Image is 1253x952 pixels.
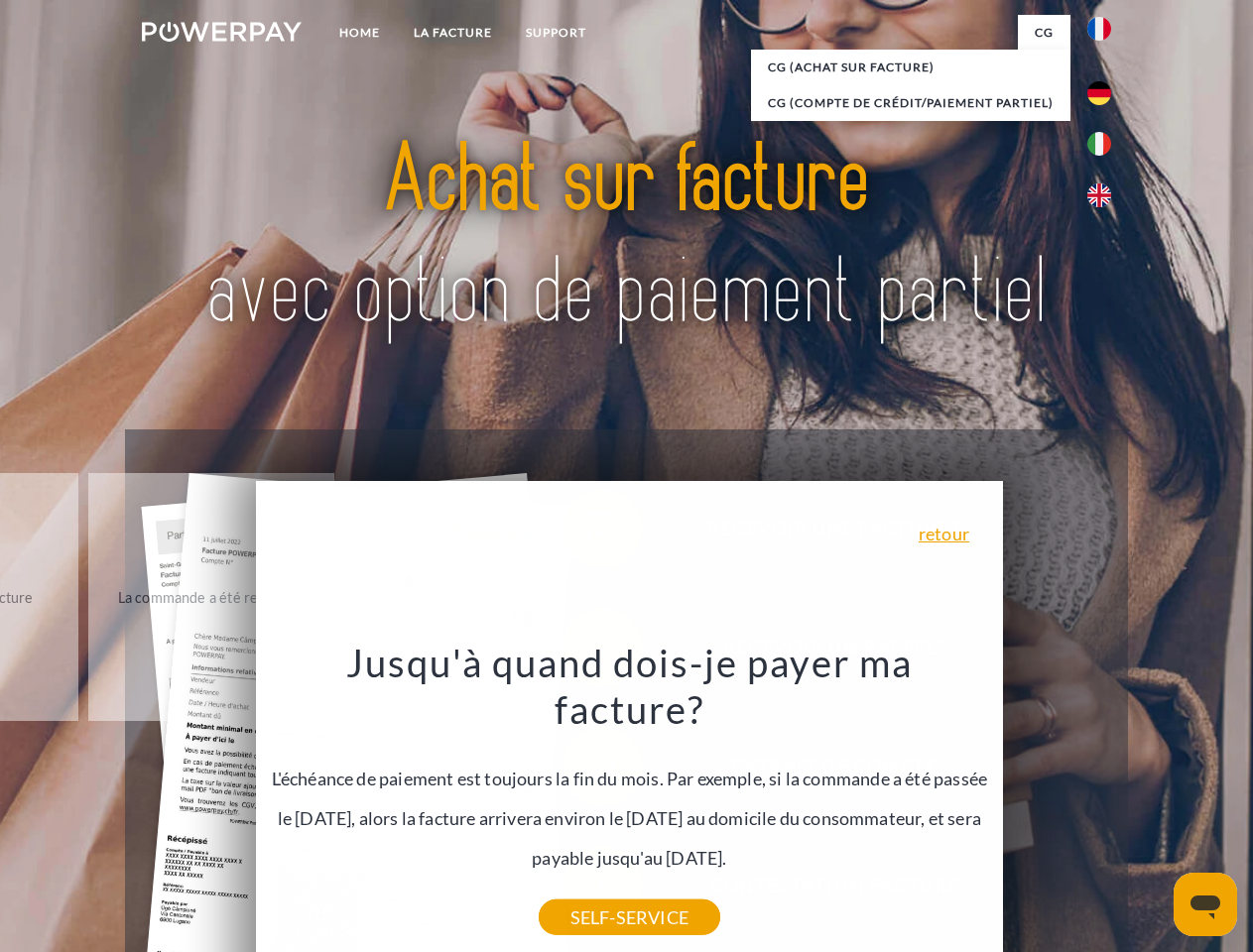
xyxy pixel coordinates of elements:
[322,15,397,51] a: Home
[751,50,1070,85] a: CG (achat sur facture)
[1174,873,1237,936] iframe: Bouton de lancement de la fenêtre de messagerie
[539,899,720,935] a: SELF-SERVICE
[751,85,1070,121] a: CG (Compte de crédit/paiement partiel)
[397,15,509,51] a: LA FACTURE
[1087,183,1111,207] img: en
[1087,132,1111,156] img: it
[1087,81,1111,105] img: de
[1087,17,1111,41] img: fr
[919,525,969,542] a: retour
[509,15,603,51] a: Support
[267,639,991,734] h3: Jusqu'à quand dois-je payer ma facture?
[1018,15,1070,51] a: CG
[100,583,323,610] div: La commande a été renvoyée
[267,639,991,917] div: L'échéance de paiement est toujours la fin du mois. Par exemple, si la commande a été passée le [...
[142,22,302,42] img: logo-powerpay-white.svg
[189,95,1064,380] img: title-powerpay_fr.svg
